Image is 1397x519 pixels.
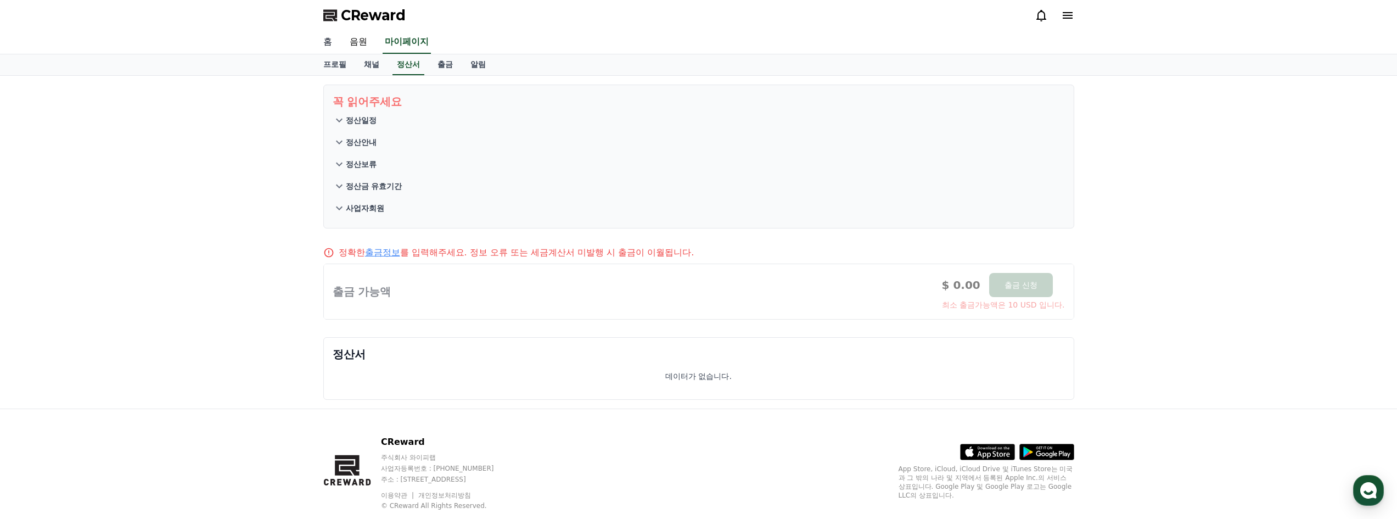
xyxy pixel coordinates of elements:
p: 정확한 를 입력해주세요. 정보 오류 또는 세금계산서 미발행 시 출금이 이월됩니다. [339,246,694,259]
a: 채널 [355,54,388,75]
button: 정산금 유효기간 [333,175,1065,197]
p: 정산보류 [346,159,377,170]
a: 설정 [142,348,211,376]
a: 출금 [429,54,462,75]
a: 정산서 [392,54,424,75]
span: 대화 [100,365,114,374]
p: 정산안내 [346,137,377,148]
span: CReward [341,7,406,24]
button: 정산일정 [333,109,1065,131]
button: 정산보류 [333,153,1065,175]
a: CReward [323,7,406,24]
a: 마이페이지 [383,31,431,54]
a: 알림 [462,54,495,75]
p: 주소 : [STREET_ADDRESS] [381,475,515,484]
span: 설정 [170,365,183,373]
p: App Store, iCloud, iCloud Drive 및 iTunes Store는 미국과 그 밖의 나라 및 지역에서 등록된 Apple Inc.의 서비스 상표입니다. Goo... [899,465,1074,500]
a: 음원 [341,31,376,54]
a: 출금정보 [365,247,400,258]
button: 정산안내 [333,131,1065,153]
p: 정산서 [333,347,1065,362]
a: 홈 [315,31,341,54]
p: 주식회사 와이피랩 [381,453,515,462]
a: 대화 [72,348,142,376]
span: 홈 [35,365,41,373]
a: 개인정보처리방침 [418,492,471,499]
p: 꼭 읽어주세요 [333,94,1065,109]
p: CReward [381,436,515,449]
p: 사업자회원 [346,203,384,214]
p: © CReward All Rights Reserved. [381,501,515,510]
a: 프로필 [315,54,355,75]
a: 홈 [3,348,72,376]
p: 사업자등록번호 : [PHONE_NUMBER] [381,464,515,473]
p: 데이터가 없습니다. [665,371,732,382]
a: 이용약관 [381,492,416,499]
p: 정산일정 [346,115,377,126]
button: 사업자회원 [333,197,1065,219]
p: 정산금 유효기간 [346,181,402,192]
